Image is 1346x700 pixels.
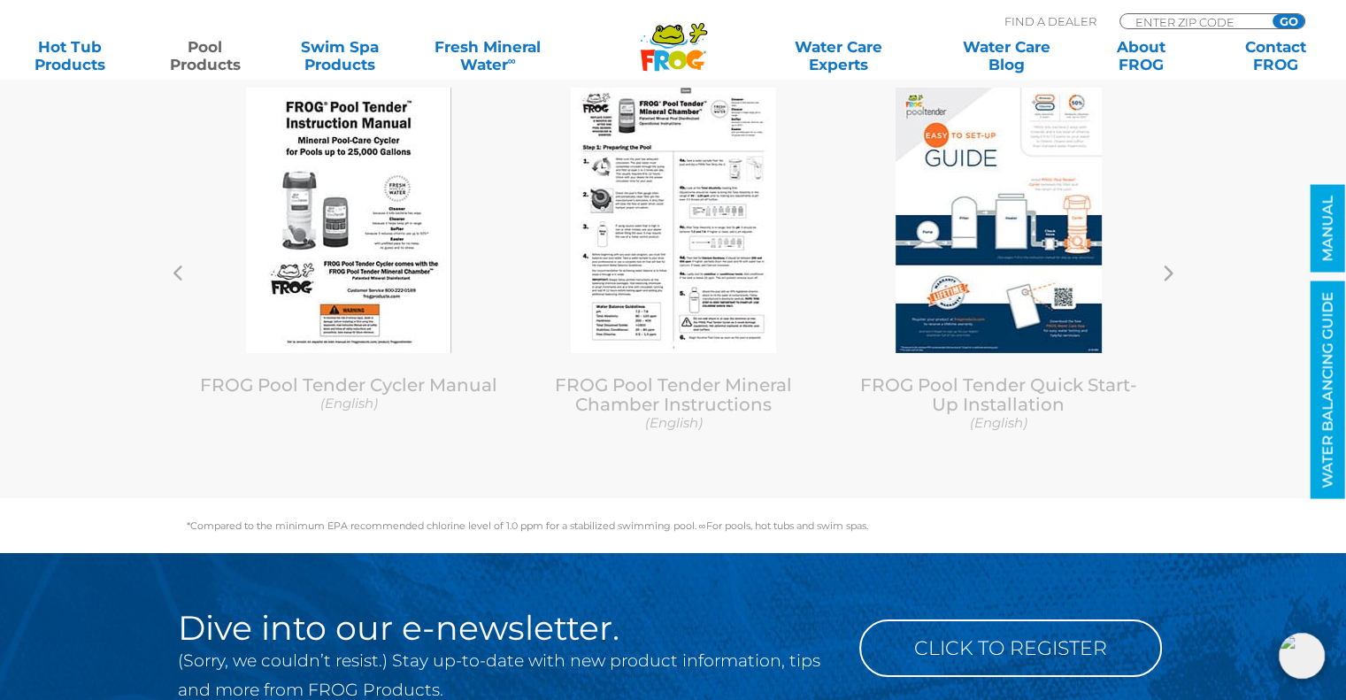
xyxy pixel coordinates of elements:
a: PoolProducts [152,38,257,73]
p: *Compared to the minimum EPA recommended chlorine level of 1.0 ppm for a stabilized swimming pool... [187,520,1160,531]
h2: Dive into our e-newsletter. [178,611,833,646]
a: Fresh MineralWater∞ [422,38,553,73]
p: Find A Dealer [1004,13,1096,29]
a: ContactFROG [1224,38,1328,73]
em: (English) [645,414,703,431]
em: (English) [970,414,1027,431]
a: FROG Pool Tender Quick Start-Up Installation (English) [850,374,1148,432]
a: Hot TubProducts [18,38,122,73]
img: Pool Tender™ Quick Startup Guide (english) [896,88,1102,353]
img: FROG® Pool Tender™ Cycler Manual (english) [246,88,451,353]
sup: ∞ [507,54,515,67]
em: (English) [320,395,378,412]
a: FROG Pool Tender Cycler Manual (English) [200,374,498,412]
a: FROG Pool Tender Mineral Chamber Instructions (English) [525,374,823,432]
img: Pool Tender™ Mineral Chamber Manual (english) [571,88,776,353]
a: AboutFROG [1088,38,1193,73]
input: GO [1273,14,1304,28]
input: Zip Code Form [1134,14,1253,29]
a: Swim SpaProducts [288,38,392,73]
a: Click to Register [859,619,1162,677]
a: Water CareBlog [954,38,1058,73]
img: openIcon [1279,633,1325,679]
a: MANUAL [1311,185,1345,273]
a: WATER BALANCING GUIDE [1311,281,1345,499]
a: Water CareExperts [753,38,924,73]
